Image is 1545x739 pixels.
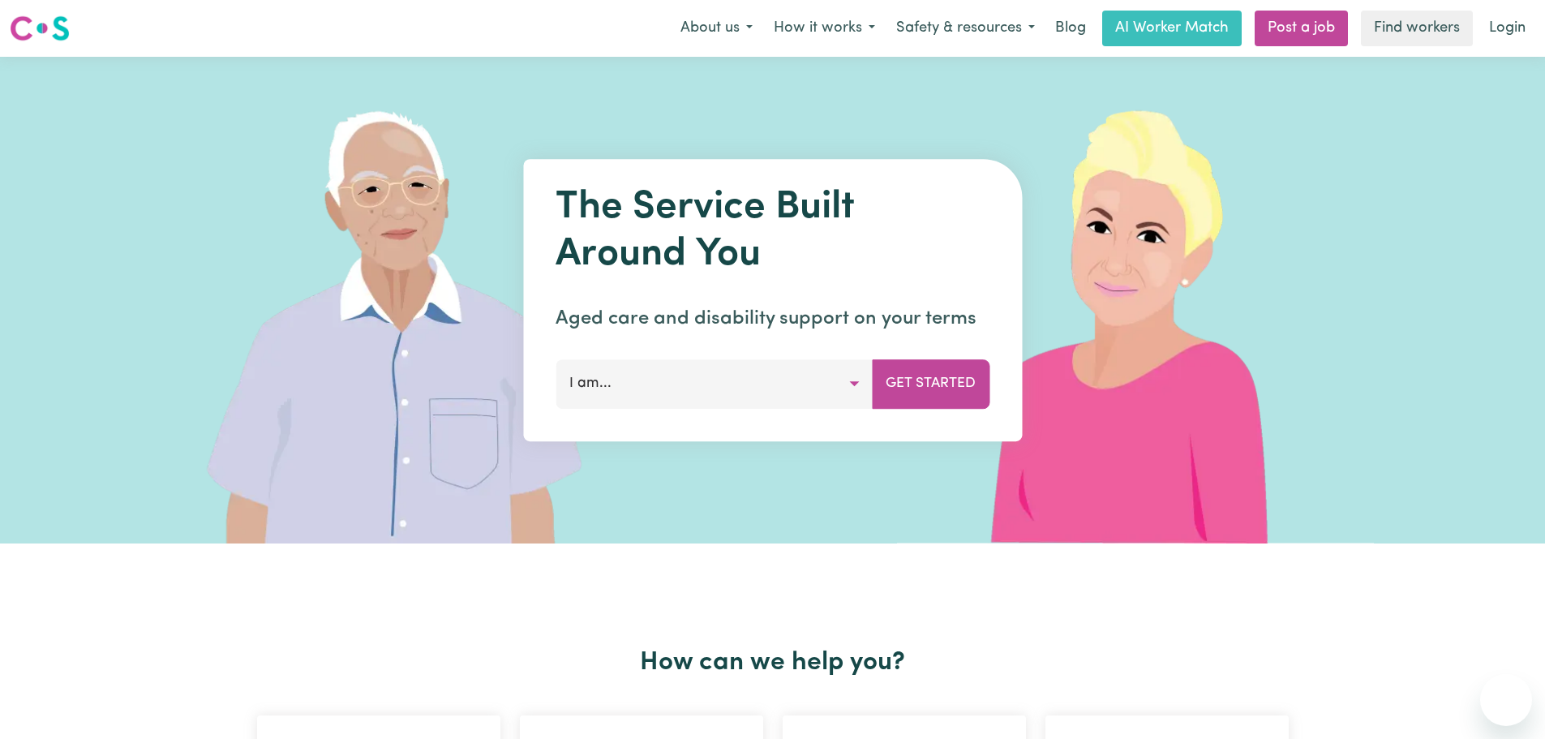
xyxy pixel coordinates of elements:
button: About us [670,11,763,45]
button: I am... [556,359,873,408]
button: Safety & resources [886,11,1045,45]
img: Careseekers logo [10,14,70,43]
a: Find workers [1361,11,1473,46]
h1: The Service Built Around You [556,185,989,278]
p: Aged care and disability support on your terms [556,304,989,333]
a: AI Worker Match [1102,11,1242,46]
h2: How can we help you? [247,647,1298,678]
button: Get Started [872,359,989,408]
button: How it works [763,11,886,45]
a: Blog [1045,11,1096,46]
a: Login [1479,11,1535,46]
a: Careseekers logo [10,10,70,47]
iframe: Button to launch messaging window [1480,674,1532,726]
a: Post a job [1255,11,1348,46]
